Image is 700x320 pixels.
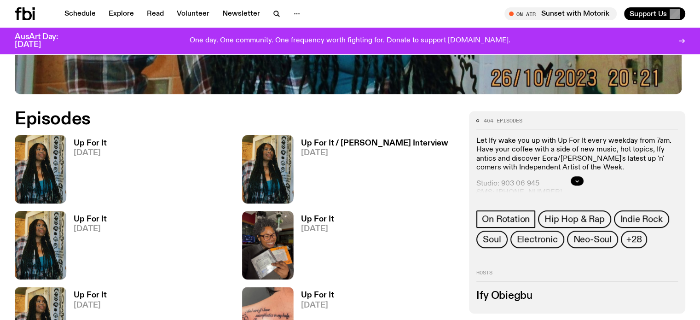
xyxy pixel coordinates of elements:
span: On Rotation [482,214,530,224]
span: 464 episodes [484,118,522,123]
h3: AusArt Day: [DATE] [15,33,74,49]
span: Electronic [517,234,558,244]
h3: Up For It [74,291,107,299]
img: Ify - a Brown Skin girl with black braided twists, looking up to the side with her tongue stickin... [15,135,66,204]
a: Hip Hop & Rap [538,210,611,228]
span: Soul [483,234,501,244]
a: Volunteer [171,7,215,20]
span: [DATE] [301,302,334,309]
h3: Up For It [74,215,107,223]
p: Let Ify wake you up with Up For It every weekday from 7am. Have your coffee with a side of new mu... [476,137,678,172]
span: [DATE] [74,149,107,157]
button: +28 [621,231,647,248]
h3: Up For It [301,215,334,223]
a: Indie Rock [614,210,669,228]
span: Support Us [630,10,667,18]
a: Up For It[DATE] [66,215,107,279]
h2: Hosts [476,270,678,281]
a: Newsletter [217,7,266,20]
a: Up For It[DATE] [66,140,107,204]
p: One day. One community. One frequency worth fighting for. Donate to support [DOMAIN_NAME]. [190,37,510,45]
h3: Ify Obiegbu [476,291,678,301]
h3: Up For It [301,291,334,299]
a: Schedule [59,7,101,20]
span: +28 [626,234,642,244]
a: Up For It[DATE] [294,215,334,279]
span: [DATE] [74,302,107,309]
img: Ify - a Brown Skin girl with black braided twists, looking up to the side with her tongue stickin... [15,211,66,279]
a: Neo-Soul [567,231,618,248]
h2: Episodes [15,111,458,128]
span: [DATE] [301,149,448,157]
button: Support Us [624,7,685,20]
a: Electronic [510,231,564,248]
span: Neo-Soul [573,234,612,244]
h3: Up For It / [PERSON_NAME] Interview [301,140,448,147]
a: Soul [476,231,507,248]
span: Indie Rock [620,214,663,224]
img: Ify - a Brown Skin girl with black braided twists, looking up to the side with her tongue stickin... [242,135,294,204]
h3: Up For It [74,140,107,147]
span: Hip Hop & Rap [544,214,604,224]
a: On Rotation [476,210,535,228]
a: Explore [103,7,139,20]
a: Read [141,7,169,20]
button: On AirSunset with Motorik [504,7,617,20]
a: Up For It / [PERSON_NAME] Interview[DATE] [294,140,448,204]
span: [DATE] [74,225,107,233]
span: [DATE] [301,225,334,233]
